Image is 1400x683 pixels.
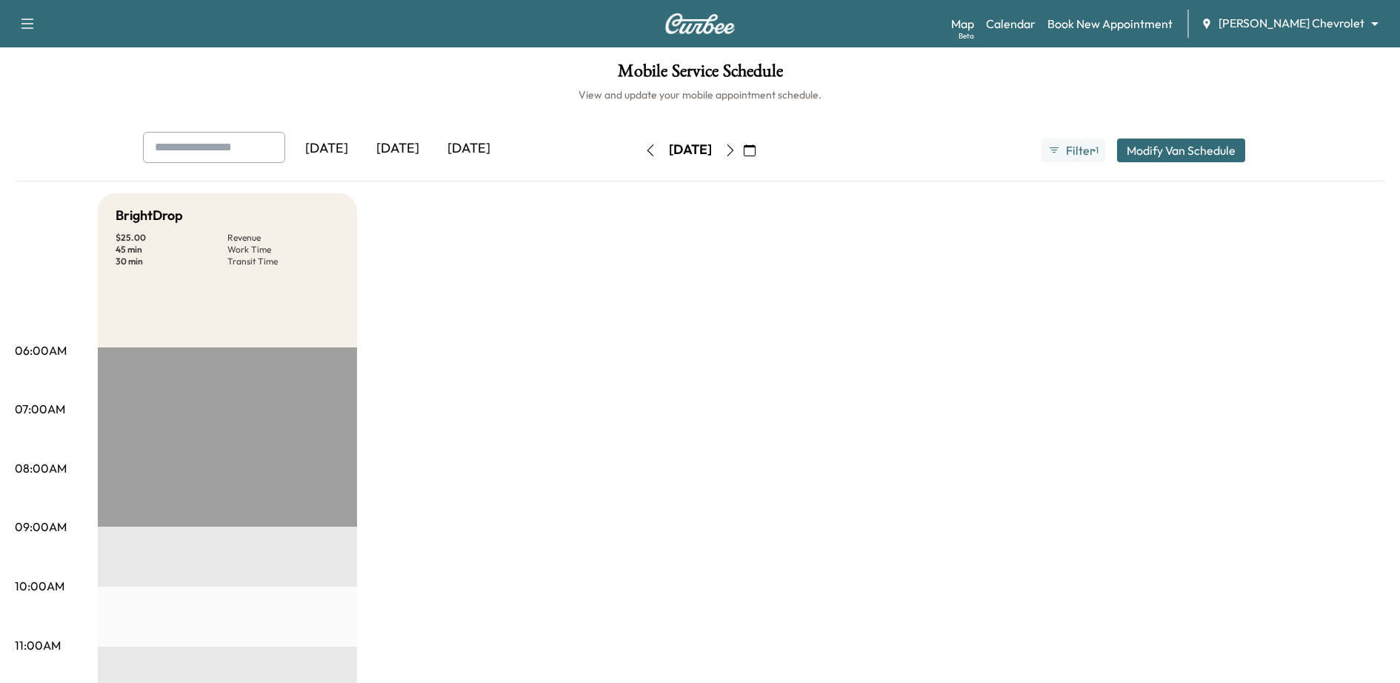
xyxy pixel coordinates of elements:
p: Transit Time [227,256,339,267]
p: 07:00AM [15,400,65,418]
div: [DATE] [669,141,712,159]
span: ● [1093,147,1096,154]
p: 08:00AM [15,459,67,477]
p: $ 25.00 [116,232,227,244]
p: 45 min [116,244,227,256]
p: 06:00AM [15,341,67,359]
span: 1 [1096,144,1099,156]
img: Curbee Logo [664,13,736,34]
a: Book New Appointment [1047,15,1173,33]
p: 10:00AM [15,577,64,595]
div: [DATE] [362,132,433,166]
h6: View and update your mobile appointment schedule. [15,87,1385,102]
p: Revenue [227,232,339,244]
span: Filter [1066,141,1093,159]
p: 30 min [116,256,227,267]
p: 11:00AM [15,636,61,654]
a: MapBeta [951,15,974,33]
p: 09:00AM [15,518,67,536]
button: Filter●1 [1041,139,1105,162]
p: Work Time [227,244,339,256]
h1: Mobile Service Schedule [15,62,1385,87]
span: [PERSON_NAME] Chevrolet [1219,15,1364,32]
h5: BrightDrop [116,205,183,226]
div: [DATE] [291,132,362,166]
div: Beta [959,30,974,41]
button: Modify Van Schedule [1117,139,1245,162]
a: Calendar [986,15,1036,33]
div: [DATE] [433,132,504,166]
